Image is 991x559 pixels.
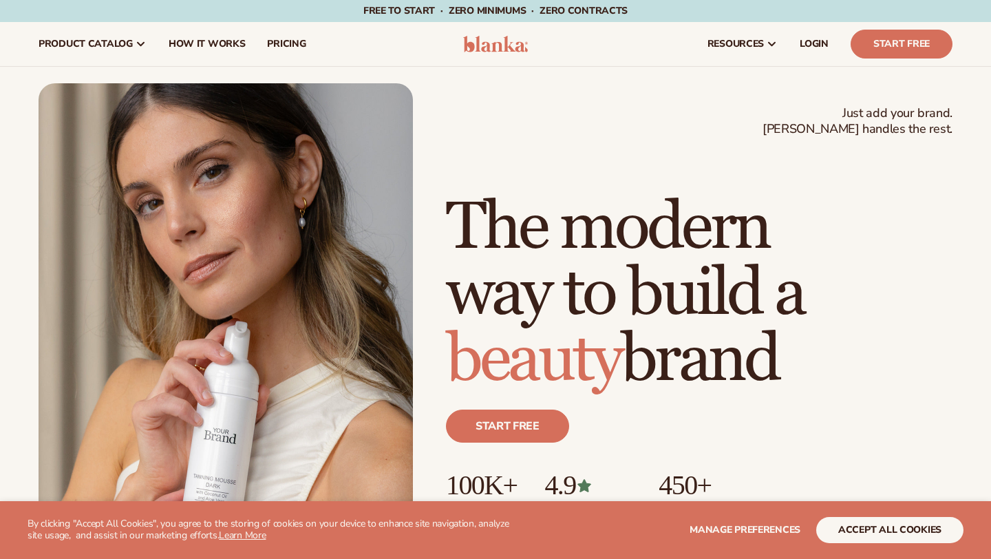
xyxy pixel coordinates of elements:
[256,22,317,66] a: pricing
[158,22,257,66] a: How It Works
[690,517,800,543] button: Manage preferences
[696,22,789,66] a: resources
[169,39,246,50] span: How It Works
[707,39,764,50] span: resources
[544,470,631,500] p: 4.9
[851,30,952,59] a: Start Free
[39,39,133,50] span: product catalog
[446,470,517,500] p: 100K+
[39,83,413,556] img: Female holding tanning mousse.
[363,4,628,17] span: Free to start · ZERO minimums · ZERO contracts
[816,517,963,543] button: accept all cookies
[219,529,266,542] a: Learn More
[763,105,952,138] span: Just add your brand. [PERSON_NAME] handles the rest.
[28,518,518,542] p: By clicking "Accept All Cookies", you agree to the storing of cookies on your device to enhance s...
[789,22,840,66] a: LOGIN
[690,523,800,536] span: Manage preferences
[446,195,952,393] h1: The modern way to build a brand
[659,470,763,500] p: 450+
[463,36,529,52] img: logo
[800,39,829,50] span: LOGIN
[446,410,569,443] a: Start free
[28,22,158,66] a: product catalog
[267,39,306,50] span: pricing
[446,319,621,400] span: beauty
